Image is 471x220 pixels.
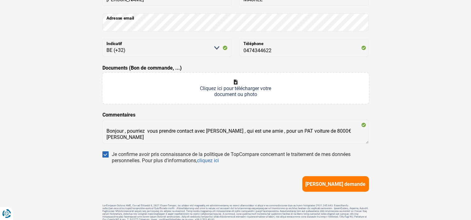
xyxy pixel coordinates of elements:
[112,151,369,164] div: Je confirme avoir pris connaissance de la politique de TopCompare concernant le traitement de mes...
[197,158,219,163] a: cliquez ici
[102,64,182,72] label: Documents (Bon de commande, ...)
[239,39,369,57] input: 401020304
[102,39,232,57] select: Indicatif
[302,176,369,192] button: [PERSON_NAME] demande
[102,111,135,119] label: Commentaires
[305,181,365,187] span: [PERSON_NAME] demande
